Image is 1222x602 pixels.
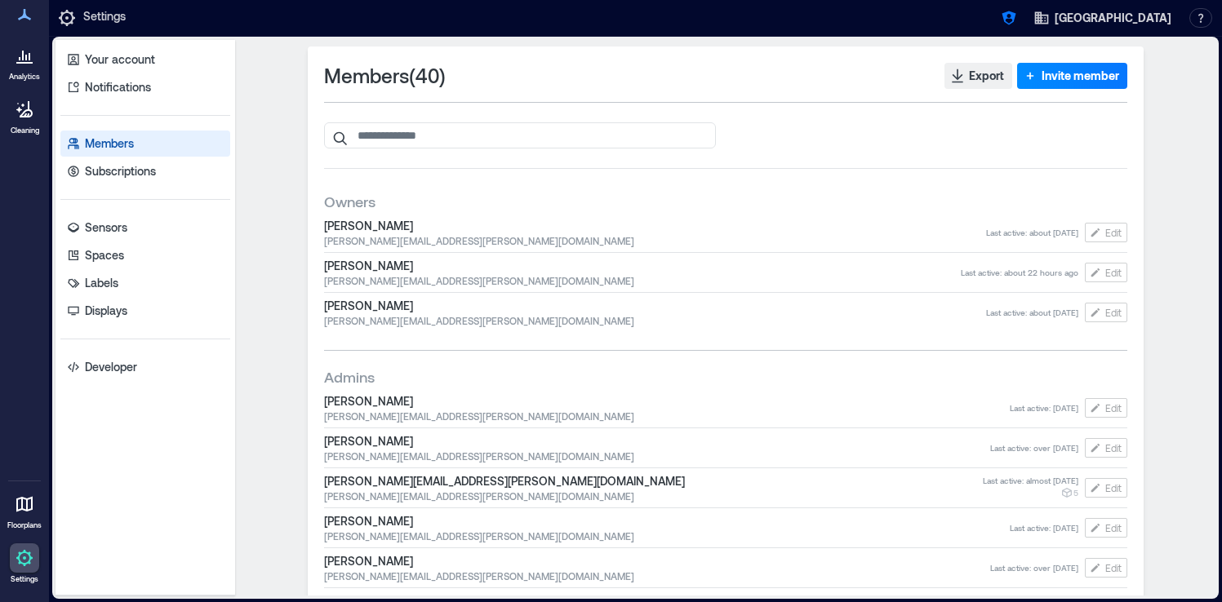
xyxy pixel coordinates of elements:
span: [PERSON_NAME][EMAIL_ADDRESS][PERSON_NAME][DOMAIN_NAME] [324,529,1010,542]
button: Edit [1085,263,1127,282]
span: [PERSON_NAME][EMAIL_ADDRESS][PERSON_NAME][DOMAIN_NAME] [324,409,1010,423]
span: [PERSON_NAME][EMAIL_ADDRESS][PERSON_NAME][DOMAIN_NAME] [324,449,990,463]
span: Edit [1105,226,1122,239]
span: [PERSON_NAME][EMAIL_ADDRESS][PERSON_NAME][DOMAIN_NAME] [324,569,990,582]
a: Analytics [4,36,45,86]
p: Subscriptions [85,163,156,179]
span: Last active : [DATE] [1010,402,1078,414]
a: Labels [60,270,230,296]
button: Edit [1085,223,1127,242]
button: Edit [1085,478,1127,498]
button: [GEOGRAPHIC_DATA] [1029,5,1176,31]
p: Sensors [85,219,127,236]
span: [PERSON_NAME][EMAIL_ADDRESS][PERSON_NAME][DOMAIN_NAME] [324,274,961,287]
button: Edit [1085,558,1127,578]
button: Invite member [1017,63,1127,89]
span: [PERSON_NAME] [324,433,990,449]
span: [PERSON_NAME] [324,218,986,234]
a: Displays [60,298,230,324]
p: Members [85,135,134,152]
span: Last active : over [DATE] [990,442,1078,454]
p: Cleaning [11,126,39,135]
span: Admins [324,367,375,387]
span: [PERSON_NAME] [324,513,1010,529]
span: Last active : about [DATE] [986,307,1078,318]
span: Edit [1105,266,1122,279]
a: Sensors [60,215,230,241]
span: [PERSON_NAME] [324,298,986,314]
a: Subscriptions [60,158,230,184]
a: Your account [60,46,230,73]
a: Developer [60,354,230,380]
span: [PERSON_NAME] [324,393,1010,409]
p: Displays [85,303,127,319]
span: [PERSON_NAME] [324,258,961,274]
span: Last active : about 22 hours ago [961,267,1078,278]
span: Edit [1105,521,1122,534]
span: Edit [1105,401,1122,414]
span: Last active : over [DATE] [990,562,1078,573]
span: Edit [1105,306,1122,319]
span: Invite member [1042,68,1119,84]
a: Settings [5,538,44,589]
p: Developer [85,359,137,375]
span: [PERSON_NAME][EMAIL_ADDRESS][PERSON_NAME][DOMAIN_NAME] [324,234,986,247]
a: Spaces [60,242,230,268]
button: Export [944,63,1012,89]
p: Spaces [85,247,124,263]
button: Edit [1085,518,1127,538]
button: Edit [1085,303,1127,322]
span: Owners [324,192,375,211]
a: Floorplans [2,485,47,535]
span: Last active : about [DATE] [986,227,1078,238]
span: [PERSON_NAME][EMAIL_ADDRESS][PERSON_NAME][DOMAIN_NAME] [324,473,983,489]
a: Notifications [60,74,230,100]
a: Cleaning [4,90,45,140]
span: [PERSON_NAME][EMAIL_ADDRESS][PERSON_NAME][DOMAIN_NAME] [324,314,986,327]
span: [GEOGRAPHIC_DATA] [1055,10,1171,26]
p: Labels [85,275,118,291]
span: Last active : almost [DATE] [983,475,1078,486]
a: Members [60,131,230,157]
p: Your account [85,51,155,68]
p: Notifications [85,79,151,95]
span: [PERSON_NAME][EMAIL_ADDRESS][PERSON_NAME][DOMAIN_NAME] [324,489,983,502]
p: Floorplans [7,520,42,530]
span: Export [969,68,1004,84]
button: Edit [1085,438,1127,458]
span: Edit [1105,441,1122,454]
span: Last active : [DATE] [1010,522,1078,533]
span: Edit [1105,481,1122,494]
p: Settings [11,574,38,584]
p: Analytics [9,72,40,82]
span: [PERSON_NAME] [324,553,990,569]
p: Settings [83,8,126,28]
button: Edit [1085,398,1127,418]
span: Edit [1105,561,1122,574]
button: 5 [1060,486,1078,499]
span: Members ( 40 ) [324,63,446,89]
